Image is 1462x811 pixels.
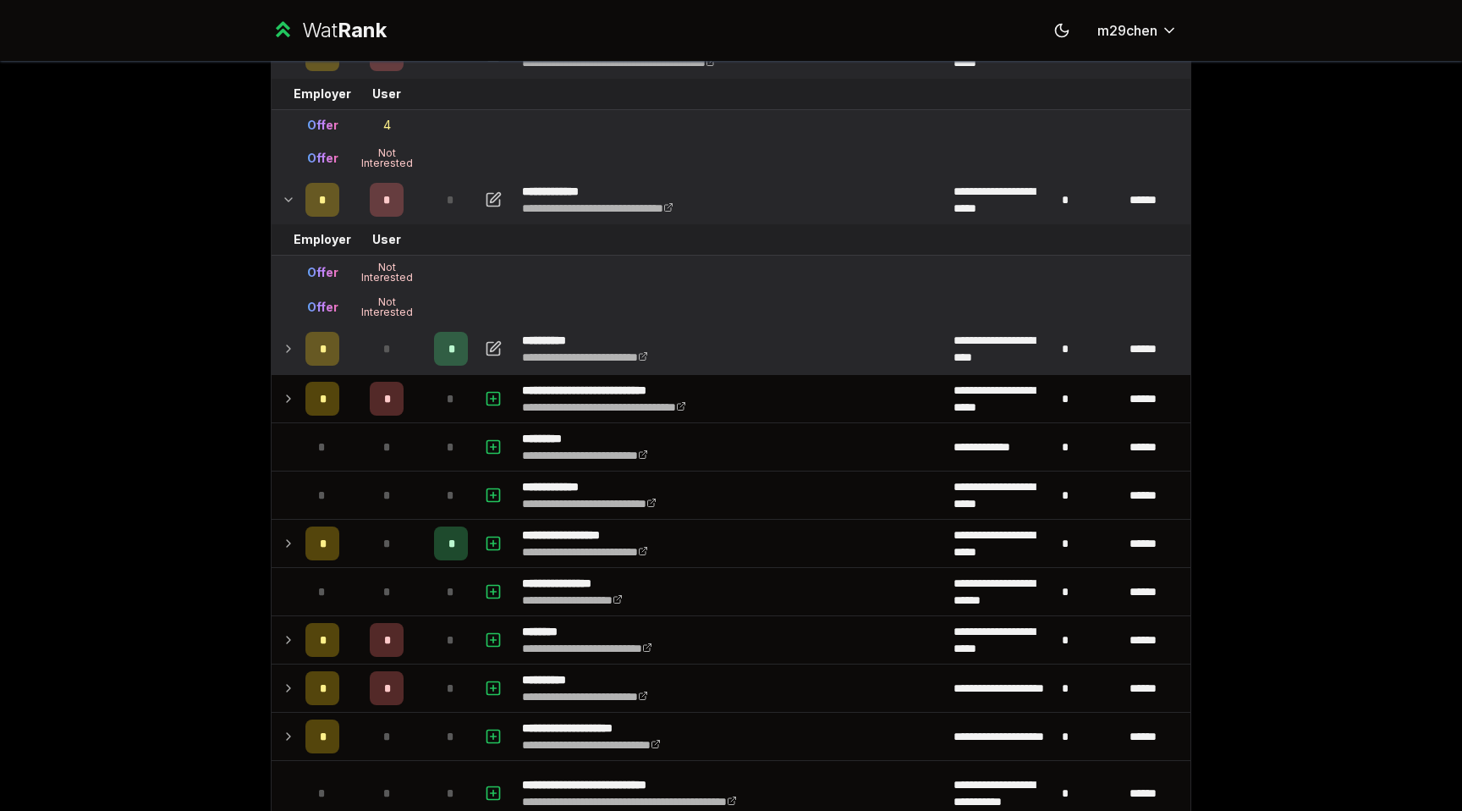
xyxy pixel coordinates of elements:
[346,224,427,255] td: User
[1097,20,1157,41] span: m29chen
[302,17,387,44] div: Wat
[353,262,420,283] div: Not Interested
[307,299,338,316] div: Offer
[299,79,346,109] td: Employer
[299,224,346,255] td: Employer
[383,117,391,134] div: 4
[353,148,420,168] div: Not Interested
[338,18,387,42] span: Rank
[353,297,420,317] div: Not Interested
[271,17,387,44] a: WatRank
[346,79,427,109] td: User
[307,117,338,134] div: Offer
[307,264,338,281] div: Offer
[307,150,338,167] div: Offer
[1084,15,1191,46] button: m29chen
